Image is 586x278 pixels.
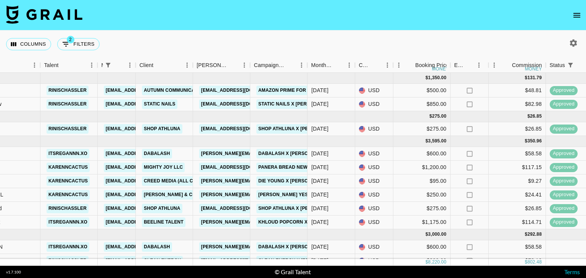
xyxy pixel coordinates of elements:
a: [EMAIL_ADDRESS][DOMAIN_NAME] [199,256,285,265]
div: 3,000.00 [428,231,446,238]
button: Sort [285,60,296,70]
div: Talent [44,58,58,73]
a: itsregannn.xo [47,149,89,158]
a: [EMAIL_ADDRESS][DOMAIN_NAME] [104,149,189,158]
a: karenncactus [47,163,90,172]
div: $58.58 [489,147,546,161]
a: [EMAIL_ADDRESS][DOMAIN_NAME] [199,86,285,95]
div: money [525,67,542,71]
div: Expenses: Remove Commission? [450,58,488,73]
div: Commission [512,58,542,73]
div: Campaign (Type) [254,58,285,73]
div: Aug '25 [311,150,328,157]
a: rinischassler [47,86,89,95]
span: approved [550,150,578,157]
button: Menu [86,59,97,71]
a: [EMAIL_ADDRESS][DOMAIN_NAME] [199,99,285,109]
div: Sep '25 [311,257,328,264]
div: $ [525,75,528,81]
button: Sort [153,60,164,70]
span: approved [550,87,578,94]
div: USD [355,147,393,161]
div: Aug '25 [311,163,328,171]
div: © Grail Talent [275,268,311,276]
div: Talent [40,58,97,73]
div: $600.00 [393,147,451,161]
div: Sep '25 [311,243,328,251]
div: [PERSON_NAME] [196,58,228,73]
a: Shop Athluna [142,204,182,213]
div: $800.00 [393,254,451,268]
div: 1 active filter [103,60,113,70]
a: [EMAIL_ADDRESS][DOMAIN_NAME] [199,163,285,172]
a: [EMAIL_ADDRESS][DOMAIN_NAME] [104,190,189,200]
div: Booking Price [415,58,449,73]
button: Menu [238,59,250,71]
div: $26.85 [489,202,546,216]
span: approved [550,205,578,212]
a: karenncactus [47,176,90,186]
a: [EMAIL_ADDRESS][DOMAIN_NAME] [104,204,189,213]
div: $117.15 [489,161,546,174]
button: Menu [124,59,135,71]
div: USD [355,254,393,268]
div: $500.00 [393,84,451,97]
div: 1 active filter [565,60,576,70]
a: Shop Athluna x [PERSON_NAME] [256,204,341,213]
div: Aug '25 [311,218,328,226]
button: Menu [393,59,404,71]
a: Shop Athluna x [PERSON_NAME] [256,124,341,134]
a: Static Nails [142,99,177,109]
a: [EMAIL_ADDRESS][DOMAIN_NAME] [199,124,285,134]
button: Menu [473,59,485,71]
span: approved [550,164,578,171]
button: Sort [501,60,512,70]
div: 1,350.00 [428,75,446,81]
button: Menu [29,59,40,71]
button: Show filters [565,60,576,70]
a: Clean Energy [142,256,183,265]
a: itsregannn.xo [47,242,89,252]
a: [PERSON_NAME][EMAIL_ADDRESS][DOMAIN_NAME] [199,176,324,186]
a: [EMAIL_ADDRESS][DOMAIN_NAME] [104,242,189,252]
div: Campaign (Type) [250,58,307,73]
div: $250.00 [393,188,451,202]
div: $ [425,231,428,238]
a: rinischassler [47,204,89,213]
div: Currency [355,58,393,73]
a: Terms [564,268,580,275]
div: $ [527,113,530,120]
a: Static Nails x [PERSON_NAME] [256,99,336,109]
a: karenncactus [47,190,90,200]
div: USD [355,216,393,229]
a: [PERSON_NAME] & Co LLC [142,190,208,200]
div: Jun '25 [311,100,328,108]
div: Jun '25 [311,86,328,94]
a: rinischassler [47,99,89,109]
div: USD [355,188,393,202]
a: Dabalash [142,242,172,252]
a: [EMAIL_ADDRESS][DOMAIN_NAME] [104,86,189,95]
a: Shop Athluna [142,124,182,134]
div: $1,175.00 [393,216,451,229]
div: $ [425,75,428,81]
a: [EMAIL_ADDRESS][DOMAIN_NAME] [104,99,189,109]
a: [EMAIL_ADDRESS][DOMAIN_NAME] [199,204,285,213]
div: Manager [101,58,103,73]
div: USD [355,84,393,97]
div: USD [355,174,393,188]
div: 275.00 [432,113,446,120]
a: [PERSON_NAME] Yes [256,190,310,200]
a: Beeline Talent [142,217,185,227]
div: 350.96 [527,138,542,144]
div: $58.58 [489,240,546,254]
button: Sort [59,60,69,70]
a: [EMAIL_ADDRESS][DOMAIN_NAME] [104,124,189,134]
button: Show filters [103,60,113,70]
div: 3,595.00 [428,138,446,144]
button: Menu [181,59,193,71]
div: $9.27 [489,174,546,188]
a: Panera Bread New Cafe in [GEOGRAPHIC_DATA] [256,163,381,172]
div: $600.00 [393,240,451,254]
a: rinischassler [47,256,89,265]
